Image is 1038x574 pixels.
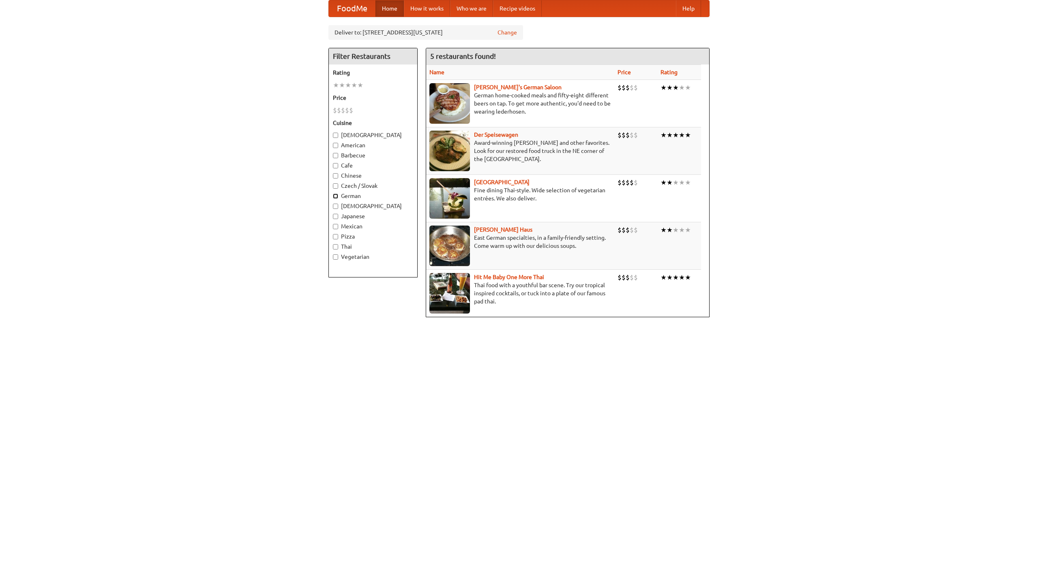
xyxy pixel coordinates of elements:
li: ★ [685,273,691,282]
p: Fine dining Thai-style. Wide selection of vegetarian entrées. We also deliver. [429,186,611,202]
li: ★ [661,226,667,234]
img: babythai.jpg [429,273,470,314]
a: Der Speisewagen [474,131,518,138]
li: $ [618,226,622,234]
input: Cafe [333,163,338,168]
b: [PERSON_NAME]'s German Saloon [474,84,562,90]
a: Price [618,69,631,75]
li: $ [345,106,349,115]
li: ★ [679,226,685,234]
a: [GEOGRAPHIC_DATA] [474,179,530,185]
li: $ [630,226,634,234]
label: German [333,192,413,200]
li: $ [349,106,353,115]
input: German [333,193,338,199]
input: Chinese [333,173,338,178]
p: German home-cooked meals and fifty-eight different beers on tap. To get more authentic, you'd nee... [429,91,611,116]
p: East German specialties, in a family-friendly setting. Come warm up with our delicious soups. [429,234,611,250]
img: kohlhaus.jpg [429,226,470,266]
li: $ [630,273,634,282]
label: Chinese [333,172,413,180]
label: Barbecue [333,151,413,159]
input: Pizza [333,234,338,239]
img: satay.jpg [429,178,470,219]
h4: Filter Restaurants [329,48,417,64]
li: $ [618,178,622,187]
li: $ [634,273,638,282]
a: FoodMe [329,0,375,17]
li: $ [634,178,638,187]
li: $ [626,83,630,92]
h5: Cuisine [333,119,413,127]
li: $ [622,83,626,92]
input: American [333,143,338,148]
a: Recipe videos [493,0,542,17]
p: Thai food with a youthful bar scene. Try our tropical inspired cocktails, or tuck into a plate of... [429,281,611,305]
li: $ [630,131,634,140]
li: ★ [661,273,667,282]
li: ★ [667,178,673,187]
li: ★ [339,81,345,90]
li: $ [634,131,638,140]
li: $ [634,83,638,92]
h5: Price [333,94,413,102]
li: $ [618,83,622,92]
li: $ [618,273,622,282]
li: ★ [333,81,339,90]
a: Name [429,69,444,75]
li: ★ [667,273,673,282]
li: ★ [661,131,667,140]
input: [DEMOGRAPHIC_DATA] [333,133,338,138]
li: $ [622,226,626,234]
input: Japanese [333,214,338,219]
div: Deliver to: [STREET_ADDRESS][US_STATE] [328,25,523,40]
li: ★ [357,81,363,90]
li: ★ [685,83,691,92]
li: ★ [667,131,673,140]
li: ★ [685,178,691,187]
li: ★ [345,81,351,90]
input: Czech / Slovak [333,183,338,189]
a: Hit Me Baby One More Thai [474,274,544,280]
li: ★ [679,131,685,140]
li: $ [634,226,638,234]
li: ★ [661,178,667,187]
p: Award-winning [PERSON_NAME] and other favorites. Look for our restored food truck in the NE corne... [429,139,611,163]
li: ★ [685,226,691,234]
li: $ [626,226,630,234]
li: ★ [673,178,679,187]
ng-pluralize: 5 restaurants found! [430,52,496,60]
li: ★ [351,81,357,90]
li: ★ [667,226,673,234]
label: Cafe [333,161,413,170]
li: $ [626,273,630,282]
li: ★ [661,83,667,92]
a: [PERSON_NAME] Haus [474,226,532,233]
a: Home [375,0,404,17]
a: Help [676,0,701,17]
label: Vegetarian [333,253,413,261]
li: $ [337,106,341,115]
li: $ [618,131,622,140]
li: $ [630,178,634,187]
a: How it works [404,0,450,17]
img: speisewagen.jpg [429,131,470,171]
li: $ [626,178,630,187]
li: $ [622,273,626,282]
li: ★ [679,178,685,187]
label: Japanese [333,212,413,220]
img: esthers.jpg [429,83,470,124]
a: Who we are [450,0,493,17]
label: Mexican [333,222,413,230]
li: $ [333,106,337,115]
label: American [333,141,413,149]
input: [DEMOGRAPHIC_DATA] [333,204,338,209]
li: ★ [673,131,679,140]
li: ★ [685,131,691,140]
li: $ [341,106,345,115]
li: $ [626,131,630,140]
label: [DEMOGRAPHIC_DATA] [333,202,413,210]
